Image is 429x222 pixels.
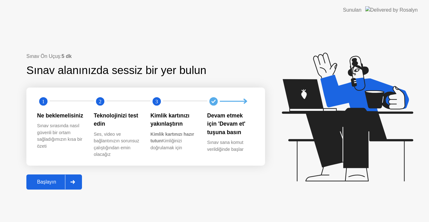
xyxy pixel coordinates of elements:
[26,174,82,190] button: Başlayın
[94,111,141,128] div: Teknolojinizi test edin
[37,122,84,150] div: Sınav sırasında nasıl güvenli bir ortam sağladığımızın kısa bir özeti
[343,6,361,14] div: Sunulan
[94,131,141,158] div: Ses, video ve bağlantınızın sorunsuz çalıştığından emin olacağız
[26,62,248,79] div: Sınav alanınızda sessiz bir yer bulun
[207,139,254,153] div: Sınav sana komut verildiğinde başlar
[150,131,197,151] div: Kimliğinizi doğrulamak için
[26,53,265,60] div: Sınav Ön Uçuş:
[37,111,84,120] div: Ne beklemelisiniz
[62,54,72,59] b: 5 dk
[207,111,254,136] div: Devam etmek için 'Devam et' tuşuna basın
[99,98,101,104] text: 2
[155,98,158,104] text: 3
[42,98,45,104] text: 1
[365,6,418,14] img: Delivered by Rosalyn
[150,111,197,128] div: Kimlik kartınızı yakınlaştırın
[28,179,65,185] div: Başlayın
[150,132,194,144] b: Kimlik kartınızı hazır tutun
